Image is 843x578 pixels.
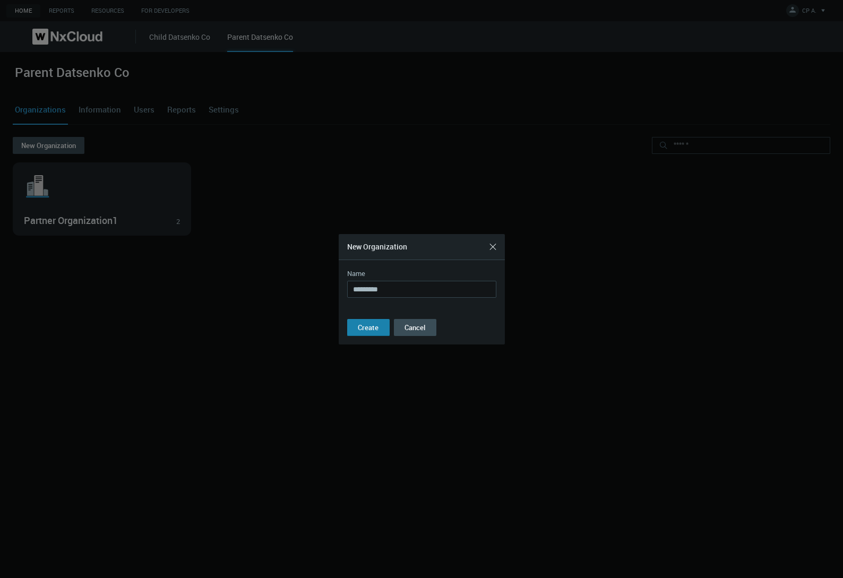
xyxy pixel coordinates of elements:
[394,319,436,336] button: Cancel
[358,323,379,332] span: Create
[347,241,407,252] span: New Organization
[485,238,502,255] button: Close
[347,319,390,336] button: Create
[347,269,365,279] label: Name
